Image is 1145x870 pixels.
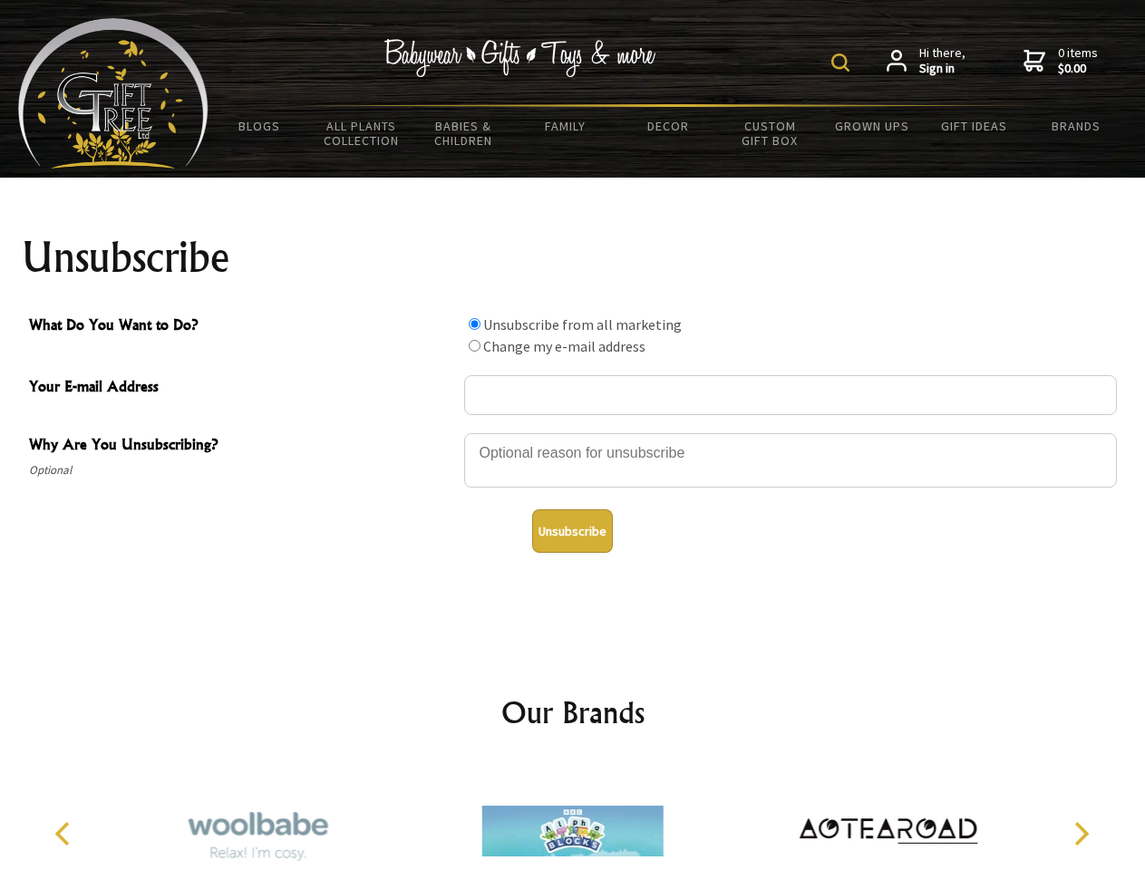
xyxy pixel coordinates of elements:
[18,18,209,169] img: Babyware - Gifts - Toys and more...
[36,691,1110,734] h2: Our Brands
[29,433,455,459] span: Why Are You Unsubscribing?
[469,340,480,352] input: What Do You Want to Do?
[1058,61,1098,77] strong: $0.00
[464,433,1117,488] textarea: Why Are You Unsubscribing?
[887,45,965,77] a: Hi there,Sign in
[22,236,1124,279] h1: Unsubscribe
[311,107,413,159] a: All Plants Collection
[209,107,311,145] a: BLOGS
[29,314,455,340] span: What Do You Want to Do?
[29,375,455,401] span: Your E-mail Address
[515,107,617,145] a: Family
[483,337,645,355] label: Change my e-mail address
[616,107,719,145] a: Decor
[483,315,682,333] label: Unsubscribe from all marketing
[919,61,965,77] strong: Sign in
[469,318,480,330] input: What Do You Want to Do?
[923,107,1025,145] a: Gift Ideas
[1025,107,1128,145] a: Brands
[1061,814,1101,854] button: Next
[464,375,1117,415] input: Your E-mail Address
[384,39,656,77] img: Babywear - Gifts - Toys & more
[831,53,849,72] img: product search
[1024,45,1098,77] a: 0 items$0.00
[820,107,923,145] a: Grown Ups
[719,107,821,159] a: Custom Gift Box
[45,814,85,854] button: Previous
[1058,44,1098,77] span: 0 items
[919,45,965,77] span: Hi there,
[412,107,515,159] a: Babies & Children
[532,509,613,553] button: Unsubscribe
[29,459,455,481] span: Optional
